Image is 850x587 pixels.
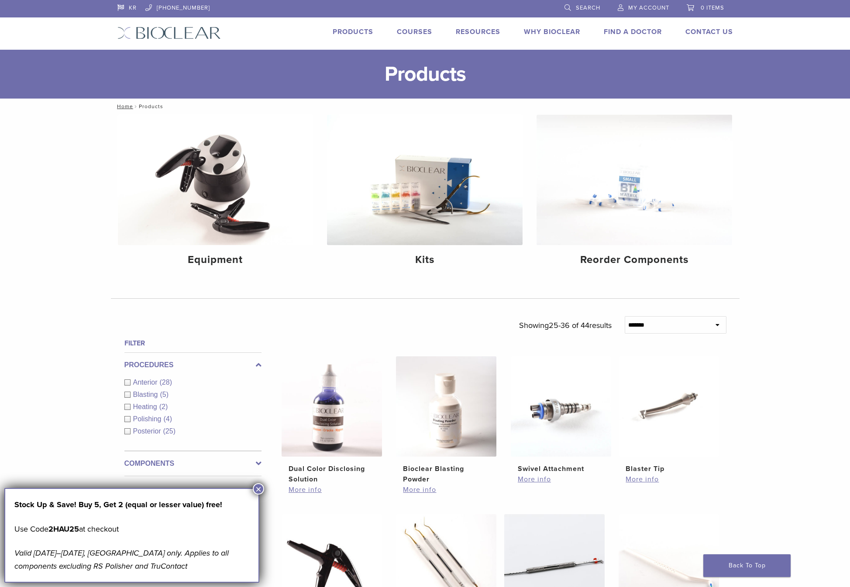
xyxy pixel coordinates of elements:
[510,356,612,474] a: Swivel AttachmentSwivel Attachment
[403,485,489,495] a: More info
[160,391,169,398] span: (5)
[14,500,222,509] strong: Stock Up & Save! Buy 5, Get 2 (equal or lesser value) free!
[327,115,523,245] img: Kits
[549,321,589,330] span: 25-36 of 44
[160,379,172,386] span: (28)
[327,115,523,273] a: Kits
[48,524,79,534] strong: 2HAU25
[537,115,732,245] img: Reorder Components
[604,27,662,36] a: Find A Doctor
[118,115,313,273] a: Equipment
[14,548,229,571] em: Valid [DATE]–[DATE], [GEOGRAPHIC_DATA] only. Applies to all components excluding RS Polisher and ...
[511,356,611,457] img: Swivel Attachment
[701,4,724,11] span: 0 items
[626,474,712,485] a: More info
[117,27,221,39] img: Bioclear
[524,27,580,36] a: Why Bioclear
[133,391,160,398] span: Blasting
[518,474,604,485] a: More info
[518,464,604,474] h2: Swivel Attachment
[114,103,133,109] a: Home
[282,356,382,457] img: Dual Color Disclosing Solution
[125,252,306,268] h4: Equipment
[124,338,262,348] h4: Filter
[159,403,168,410] span: (2)
[334,252,516,268] h4: Kits
[626,464,712,474] h2: Blaster Tip
[163,427,176,435] span: (25)
[281,356,383,485] a: Dual Color Disclosing SolutionDual Color Disclosing Solution
[124,360,262,370] label: Procedures
[163,415,172,423] span: (4)
[289,485,375,495] a: More info
[124,458,262,469] label: Components
[396,356,497,485] a: Bioclear Blasting PowderBioclear Blasting Powder
[133,403,159,410] span: Heating
[703,554,791,577] a: Back To Top
[456,27,500,36] a: Resources
[628,4,669,11] span: My Account
[519,316,612,334] p: Showing results
[618,356,720,474] a: Blaster TipBlaster Tip
[118,115,313,245] img: Equipment
[576,4,600,11] span: Search
[403,464,489,485] h2: Bioclear Blasting Powder
[619,356,719,457] img: Blaster Tip
[333,27,373,36] a: Products
[111,99,740,114] nav: Products
[133,379,160,386] span: Anterior
[397,27,432,36] a: Courses
[685,27,733,36] a: Contact Us
[133,415,164,423] span: Polishing
[544,252,725,268] h4: Reorder Components
[14,522,249,536] p: Use Code at checkout
[253,483,264,495] button: Close
[133,104,139,109] span: /
[396,356,496,457] img: Bioclear Blasting Powder
[133,427,163,435] span: Posterior
[537,115,732,273] a: Reorder Components
[289,464,375,485] h2: Dual Color Disclosing Solution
